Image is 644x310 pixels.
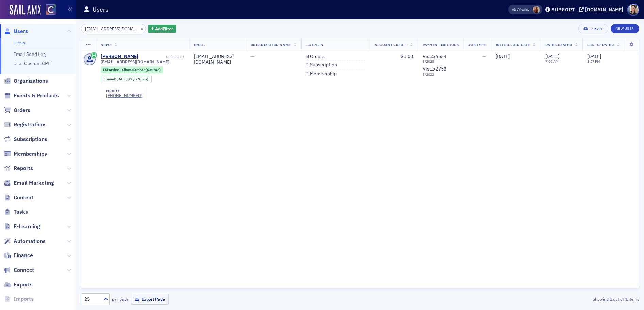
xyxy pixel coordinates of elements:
a: Exports [4,281,33,289]
a: Email Marketing [4,179,54,187]
span: Content [14,194,33,201]
span: Reports [14,165,33,172]
span: Date Created [545,42,572,47]
span: Profile [627,4,639,16]
strong: 1 [608,296,613,302]
span: [DATE] [117,77,127,81]
span: [DATE] [545,53,559,59]
img: SailAMX [10,5,41,16]
time: 7:00 AM [545,59,559,64]
span: [EMAIL_ADDRESS][DOMAIN_NAME] [101,59,169,64]
span: Name [101,42,112,47]
div: mobile [106,89,142,93]
span: Email Marketing [14,179,54,187]
button: Export Page [131,294,169,305]
a: E-Learning [4,223,40,230]
span: Visa : x6534 [423,53,446,59]
span: Viewing [512,7,529,12]
span: Tasks [14,208,28,216]
span: Initial Join Date [496,42,530,47]
div: Also [512,7,518,12]
a: 1 Subscription [306,62,337,68]
span: — [482,53,486,59]
div: [EMAIL_ADDRESS][DOMAIN_NAME] [194,53,241,65]
a: Email Send Log [13,51,46,57]
span: Job Type [468,42,486,47]
span: [DATE] [587,53,601,59]
span: Organization Name [251,42,291,47]
span: [DATE] [496,53,510,59]
span: Subscriptions [14,136,47,143]
div: Export [589,27,603,31]
a: 8 Orders [306,53,325,60]
a: Registrations [4,121,47,128]
a: Active Fellow Member (Retired) [103,67,160,72]
span: Imports [14,295,34,303]
a: Subscriptions [4,136,47,143]
span: Account Credit [375,42,407,47]
span: Events & Products [14,92,59,99]
span: E-Learning [14,223,40,230]
span: Fellow Member (Retired) [120,67,161,72]
button: AddFilter [148,25,176,33]
a: 1 Membership [306,71,337,77]
span: Email [194,42,205,47]
button: [DOMAIN_NAME] [579,7,626,12]
a: Tasks [4,208,28,216]
span: Joined : [104,77,117,81]
a: Connect [4,266,34,274]
div: Showing out of items [458,296,639,302]
div: (22yrs 9mos) [117,77,148,81]
button: × [139,25,145,31]
span: Organizations [14,77,48,85]
span: Orders [14,107,30,114]
span: Activity [306,42,324,47]
a: Finance [4,252,33,259]
span: Active [109,67,120,72]
span: — [251,53,254,59]
div: 25 [84,296,99,303]
span: 3 / 2028 [423,59,459,64]
span: Last Updated [587,42,614,47]
span: Finance [14,252,33,259]
span: Memberships [14,150,47,158]
time: 1:27 PM [587,59,600,64]
a: Reports [4,165,33,172]
span: Automations [14,237,46,245]
span: Add Filter [155,26,173,32]
span: Connect [14,266,34,274]
a: [PERSON_NAME] [101,53,138,60]
a: Events & Products [4,92,59,99]
a: User Custom CPE [13,60,50,66]
a: Imports [4,295,34,303]
a: Content [4,194,33,201]
div: Support [551,6,575,13]
a: Memberships [4,150,47,158]
button: Export [578,24,608,33]
span: Payment Methods [423,42,459,47]
a: Users [4,28,28,35]
span: $0.00 [401,53,413,59]
div: Active: Active: Fellow Member (Retired) [101,66,164,73]
div: [DOMAIN_NAME] [585,6,623,13]
h1: Users [93,5,109,14]
div: USR-26661 [139,55,184,59]
span: Users [14,28,28,35]
img: SailAMX [46,4,56,15]
a: Organizations [4,77,48,85]
a: New User [611,24,639,33]
a: [PHONE_NUMBER] [106,93,142,98]
a: Orders [4,107,30,114]
label: per page [112,296,129,302]
strong: 1 [624,296,629,302]
span: Visa : x2753 [423,66,446,72]
span: 3 / 2022 [423,72,459,77]
a: View Homepage [41,4,56,16]
input: Search… [81,24,146,33]
span: Exports [14,281,33,289]
span: Sheila Duggan [533,6,540,13]
a: Users [13,40,26,46]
